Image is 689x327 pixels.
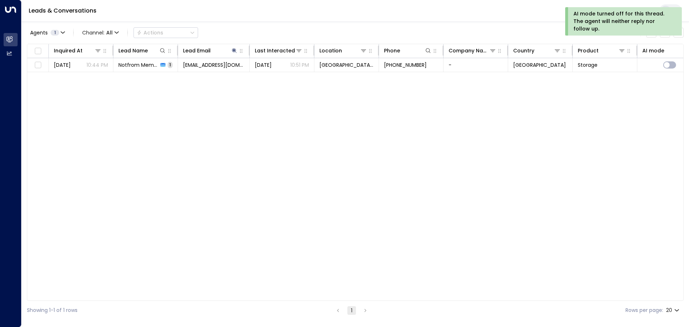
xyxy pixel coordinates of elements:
div: Company Name [449,46,489,55]
button: Agents1 [27,28,67,38]
td: - [444,58,508,72]
div: Lead Email [183,46,211,55]
span: Aug 09, 2025 [54,61,71,69]
a: Leads & Conversations [29,6,97,15]
button: Actions [133,27,198,38]
nav: pagination navigation [333,306,370,315]
div: Showing 1-1 of 1 rows [27,307,78,314]
div: Last Interacted [255,46,295,55]
span: Notfrom Meme e [118,61,158,69]
div: Lead Email [183,46,238,55]
span: 1 [168,62,173,68]
div: Lead Name [118,46,166,55]
div: Country [513,46,561,55]
span: Agents [30,30,48,35]
div: AI mode [642,46,664,55]
div: Product [578,46,599,55]
p: 10:44 PM [86,61,108,69]
div: Location [319,46,367,55]
div: Phone [384,46,400,55]
div: Lead Name [118,46,148,55]
span: Aug 09, 2025 [255,61,272,69]
span: notfrommmmmme@me.com [183,61,244,69]
div: AI mode turned off for this thread. The agent will neither reply nor follow up. [573,10,672,33]
div: Button group with a nested menu [133,27,198,38]
div: Location [319,46,342,55]
span: +44207876543210 [384,61,427,69]
span: Toggle select row [33,61,42,70]
div: 20 [666,305,681,316]
div: Product [578,46,625,55]
span: Storage [578,61,597,69]
span: Space Station St Johns Wood [319,61,374,69]
div: Company Name [449,46,496,55]
button: Channel:All [79,28,122,38]
div: Phone [384,46,432,55]
span: United Kingdom [513,61,566,69]
div: Inquired At [54,46,102,55]
button: page 1 [347,306,356,315]
div: Last Interacted [255,46,303,55]
div: Country [513,46,534,55]
div: Inquired At [54,46,83,55]
span: All [106,30,113,36]
div: Actions [137,29,163,36]
span: Channel: [79,28,122,38]
p: 10:51 PM [290,61,309,69]
span: Toggle select all [33,47,42,56]
label: Rows per page: [625,307,663,314]
span: 1 [51,30,59,36]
